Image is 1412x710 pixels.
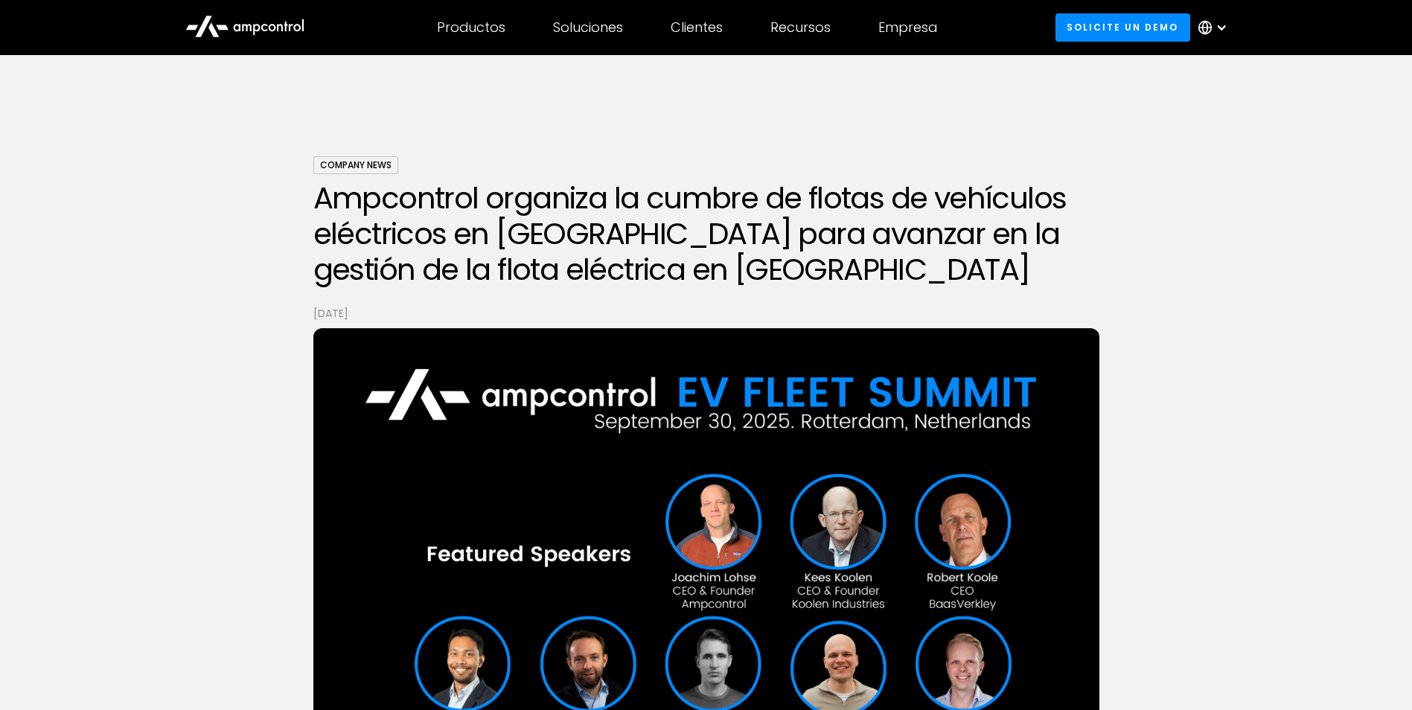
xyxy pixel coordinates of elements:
h1: Ampcontrol organiza la cumbre de flotas de vehículos eléctricos en [GEOGRAPHIC_DATA] para avanzar... [313,180,1099,287]
div: Recursos [770,19,831,36]
a: Solicite un demo [1055,13,1190,41]
div: Productos [437,19,505,36]
div: Soluciones [553,19,623,36]
div: Empresa [878,19,937,36]
div: Clientes [671,19,723,36]
div: Company News [313,156,398,174]
p: [DATE] [313,305,1099,322]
